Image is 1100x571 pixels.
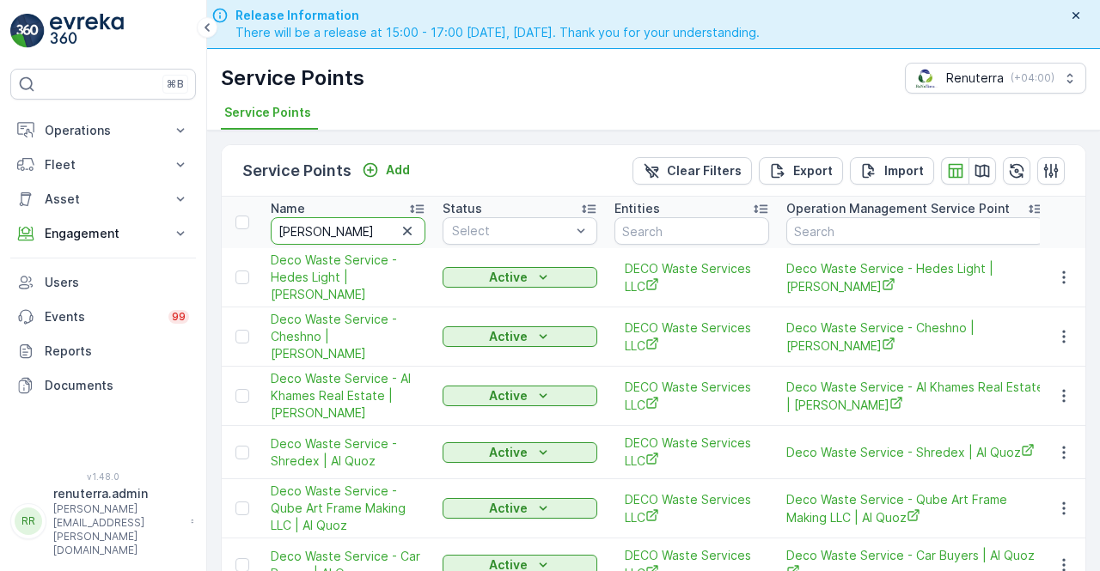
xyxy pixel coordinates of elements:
[10,182,196,216] button: Asset
[271,252,425,303] span: Deco Waste Service - Hedes Light | [PERSON_NAME]
[489,387,528,404] p: Active
[10,471,196,482] span: v 1.48.0
[10,368,196,403] a: Documents
[271,200,305,217] p: Name
[913,69,939,88] img: Screenshot_2024-07-26_at_13.33.01.png
[271,483,425,534] a: Deco Waste Service - Qube Art Frame Making LLC | Al Quoz
[793,162,833,179] p: Export
[167,77,184,91] p: ⌘B
[271,370,425,422] span: Deco Waste Service - Al Khames Real Estate | [PERSON_NAME]
[786,379,1044,414] span: Deco Waste Service - Al Khames Real Estate | [PERSON_NAME]
[235,389,249,403] div: Toggle Row Selected
[786,260,1044,295] span: Deco Waste Service - Hedes Light | [PERSON_NAME]
[786,200,1010,217] p: Operation Management Service Point
[271,217,425,245] input: Search
[667,162,742,179] p: Clear Filters
[45,122,162,139] p: Operations
[10,148,196,182] button: Fleet
[489,500,528,517] p: Active
[614,200,660,217] p: Entities
[53,485,182,502] p: renuterra.admin
[45,225,162,242] p: Engagement
[884,162,924,179] p: Import
[1011,71,1054,85] p: ( +04:00 )
[235,330,249,343] div: Toggle Row Selected
[625,491,759,526] a: DECO Waste Services LLC
[443,326,597,347] button: Active
[221,64,364,92] p: Service Points
[271,252,425,303] a: Deco Waste Service - Hedes Light | Jabel Ali
[235,446,249,459] div: Toggle Row Selected
[172,310,186,324] p: 99
[786,319,1044,355] a: Deco Waste Service - Cheshno | Jabel Ali
[759,157,843,185] button: Export
[946,70,1004,87] p: Renuterra
[235,501,249,515] div: Toggle Row Selected
[45,274,189,291] p: Users
[10,216,196,251] button: Engagement
[905,63,1086,94] button: Renuterra(+04:00)
[242,159,351,183] p: Service Points
[489,444,528,461] p: Active
[10,334,196,368] a: Reports
[10,300,196,334] a: Events99
[355,160,417,180] button: Add
[443,200,482,217] p: Status
[271,370,425,422] a: Deco Waste Service - Al Khames Real Estate | Al Raffa
[443,386,597,406] button: Active
[271,311,425,362] a: Deco Waste Service - Cheshno | Jabel Ali
[224,104,311,121] span: Service Points
[614,217,769,245] input: Search
[786,443,1044,461] a: Deco Waste Service - Shredex | Al Quoz
[452,222,571,240] p: Select
[489,269,528,286] p: Active
[625,260,759,295] a: DECO Waste Services LLC
[443,267,597,288] button: Active
[625,434,759,470] a: DECO Waste Services LLC
[235,24,760,41] span: There will be a release at 15:00 - 17:00 [DATE], [DATE]. Thank you for your understanding.
[53,502,182,557] p: [PERSON_NAME][EMAIL_ADDRESS][PERSON_NAME][DOMAIN_NAME]
[271,435,425,470] a: Deco Waste Service - Shredex | Al Quoz
[386,161,410,179] p: Add
[45,156,162,173] p: Fleet
[786,379,1044,414] a: Deco Waste Service - Al Khames Real Estate | Al Raffa
[10,485,196,557] button: RRrenuterra.admin[PERSON_NAME][EMAIL_ADDRESS][PERSON_NAME][DOMAIN_NAME]
[45,377,189,394] p: Documents
[235,270,249,284] div: Toggle Row Selected
[443,498,597,519] button: Active
[786,217,1044,245] input: Search
[850,157,934,185] button: Import
[45,191,162,208] p: Asset
[443,442,597,463] button: Active
[632,157,752,185] button: Clear Filters
[10,265,196,300] a: Users
[786,260,1044,295] a: Deco Waste Service - Hedes Light | Jabel Ali
[45,343,189,360] p: Reports
[625,319,759,355] a: DECO Waste Services LLC
[786,319,1044,355] span: Deco Waste Service - Cheshno | [PERSON_NAME]
[10,113,196,148] button: Operations
[10,14,45,48] img: logo
[15,507,42,535] div: RR
[489,328,528,345] p: Active
[271,311,425,362] span: Deco Waste Service - Cheshno | [PERSON_NAME]
[50,14,124,48] img: logo_light-DOdMpM7g.png
[786,491,1044,526] a: Deco Waste Service - Qube Art Frame Making LLC | Al Quoz
[45,308,158,325] p: Events
[235,7,760,24] span: Release Information
[625,379,759,414] a: DECO Waste Services LLC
